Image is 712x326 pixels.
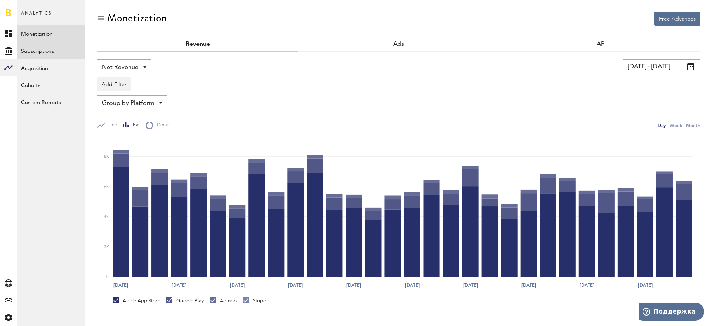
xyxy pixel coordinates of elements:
[17,93,85,110] a: Custom Reports
[346,282,361,289] text: [DATE]
[686,121,700,129] div: Month
[658,121,666,129] div: Day
[102,61,139,74] span: Net Revenue
[670,121,682,129] div: Week
[405,282,420,289] text: [DATE]
[107,12,167,24] div: Monetization
[580,282,594,289] text: [DATE]
[288,282,303,289] text: [DATE]
[113,282,128,289] text: [DATE]
[638,282,653,289] text: [DATE]
[654,12,700,26] button: Free Advances
[104,215,109,219] text: 4K
[186,41,210,47] a: Revenue
[97,77,131,91] button: Add Filter
[463,282,478,289] text: [DATE]
[172,282,186,289] text: [DATE]
[17,25,85,42] a: Monetization
[166,297,204,304] div: Google Play
[230,282,245,289] text: [DATE]
[17,42,85,59] a: Subscriptions
[104,155,109,159] text: 8K
[104,245,109,249] text: 2K
[393,41,404,47] a: Ads
[153,122,170,129] span: Donut
[105,122,117,129] span: Line
[104,185,109,189] text: 6K
[106,275,109,279] text: 0
[17,59,85,76] a: Acquisition
[639,303,704,322] iframe: Открывает виджет для поиска дополнительной информации
[521,282,536,289] text: [DATE]
[129,122,140,129] span: Bar
[243,297,266,304] div: Stripe
[595,41,604,47] a: IAP
[102,97,155,110] span: Group by Platform
[21,9,52,25] span: Analytics
[17,76,85,93] a: Cohorts
[210,297,237,304] div: Admob
[113,297,160,304] div: Apple App Store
